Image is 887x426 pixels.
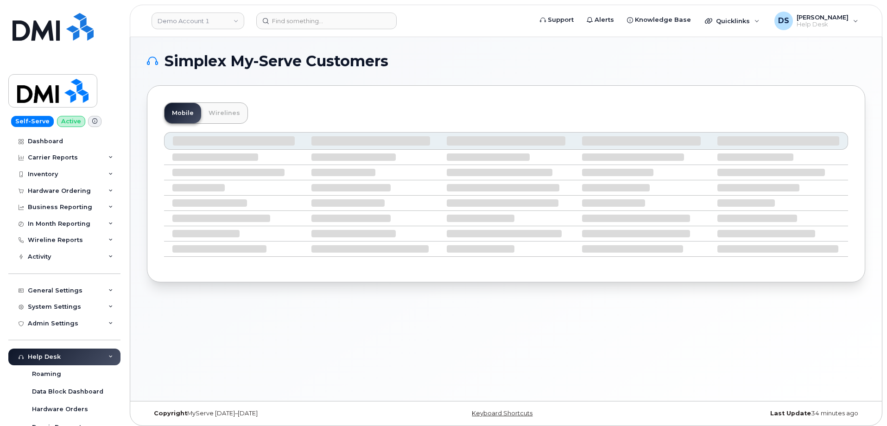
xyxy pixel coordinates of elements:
a: Mobile [165,103,201,123]
div: 34 minutes ago [626,410,865,417]
strong: Last Update [770,410,811,417]
div: MyServe [DATE]–[DATE] [147,410,386,417]
span: Simplex My-Serve Customers [165,54,388,68]
a: Keyboard Shortcuts [472,410,532,417]
a: Wirelines [201,103,247,123]
strong: Copyright [154,410,187,417]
